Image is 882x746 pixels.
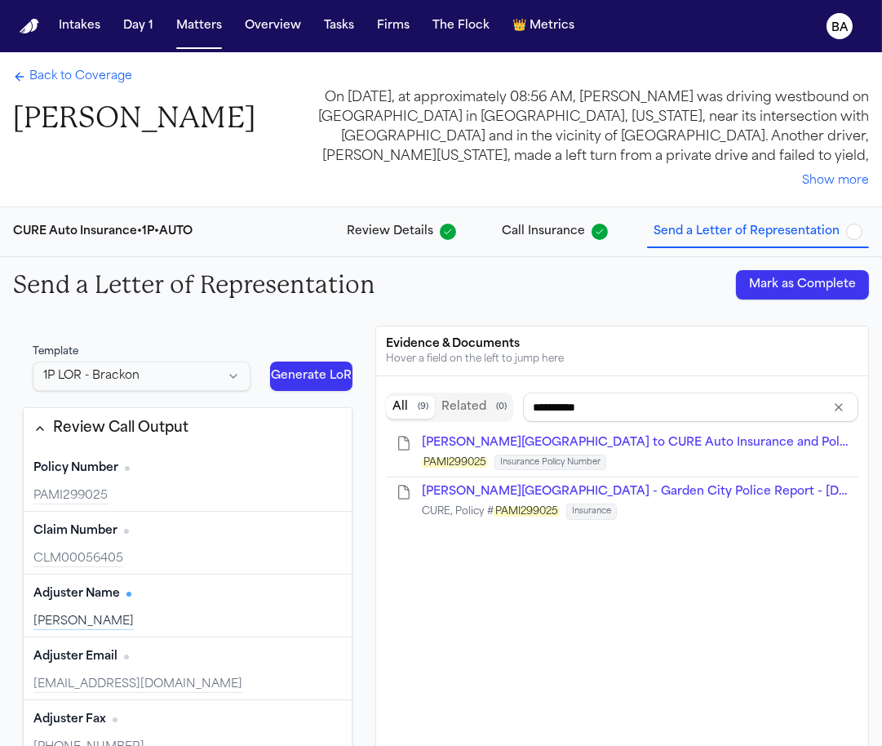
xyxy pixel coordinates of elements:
span: Adjuster Email [33,649,117,665]
button: Open J. Portillo-Medrano - Garden City Police Report - 6.29.25 [422,484,849,500]
mark: PAMI299025 [422,458,488,468]
span: Adjuster Name [33,586,120,602]
button: Clear input [827,396,850,419]
button: Send a Letter of Representation [647,217,869,246]
div: [EMAIL_ADDRESS][DOMAIN_NAME] [33,677,342,693]
button: Open J. Portillo-Medrano - LOR to CURE Auto Insurance and Police Report - 6.29.25 [422,435,849,451]
h1: [PERSON_NAME] [13,100,255,136]
div: [PERSON_NAME] [33,614,342,630]
button: Firms [370,11,416,41]
span: No citation [125,466,130,471]
a: Back to Coverage [13,69,132,85]
span: Call Insurance [502,224,585,240]
span: Insurance [566,504,617,519]
div: On [DATE], at approximately 08:56 AM, [PERSON_NAME] was driving westbound on [GEOGRAPHIC_DATA] in... [281,88,869,167]
div: Evidence & Documents [386,336,858,353]
span: No citation [124,529,129,534]
button: Tasks [317,11,361,41]
span: Back to Coverage [29,69,132,85]
button: All documents [386,396,435,419]
span: Policy Number [33,460,118,477]
button: Call Insurance [495,217,614,246]
span: No citation [113,717,117,722]
div: Hover a field on the left to jump here [386,353,858,366]
span: Has citation [126,592,131,597]
button: Overview [238,11,308,41]
button: crownMetrics [506,11,581,41]
div: PAMI299025 [33,488,342,504]
button: The Flock [426,11,496,41]
button: Intakes [52,11,107,41]
span: J. Portillo-Medrano - Garden City Police Report - 6.29.25 [422,486,866,498]
div: Claim Number (required) [24,512,352,575]
div: Adjuster Email (required) [24,637,352,700]
span: ( 9 ) [418,402,428,413]
span: No citation [124,655,129,659]
button: Related documents [435,396,513,419]
span: Claim Number [33,523,117,540]
div: Policy Number (required) [24,449,352,512]
img: Finch Logo [20,19,39,34]
div: Template [33,345,250,358]
button: Select LoR template [33,362,250,391]
div: CLM00056405 [33,551,342,567]
div: Review Call Output [53,418,188,439]
button: Mark as Complete [736,270,869,300]
button: Day 1 [117,11,160,41]
div: Adjuster Name (required) [24,575,352,637]
span: ( 0 ) [496,402,507,413]
span: Send a Letter of Representation [654,224,840,240]
div: Document browser [386,386,858,526]
button: Review Details [340,217,463,246]
h2: Send a Letter of Representation [13,270,375,300]
button: Generate LoR [270,362,352,391]
div: CURE Auto Insurance • 1P • AUTO [13,224,193,240]
span: Review Details [347,224,433,240]
span: Adjuster Fax [33,712,106,728]
span: Insurance Policy Number [494,455,606,470]
span: CURE, Policy #PAMI299025 [422,507,560,517]
a: Home [20,19,39,34]
button: Review Call Output [24,408,352,449]
mark: PAMI299025 [494,507,560,517]
button: Matters [170,11,228,41]
input: Search references [523,393,858,422]
button: Show more [802,173,869,189]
